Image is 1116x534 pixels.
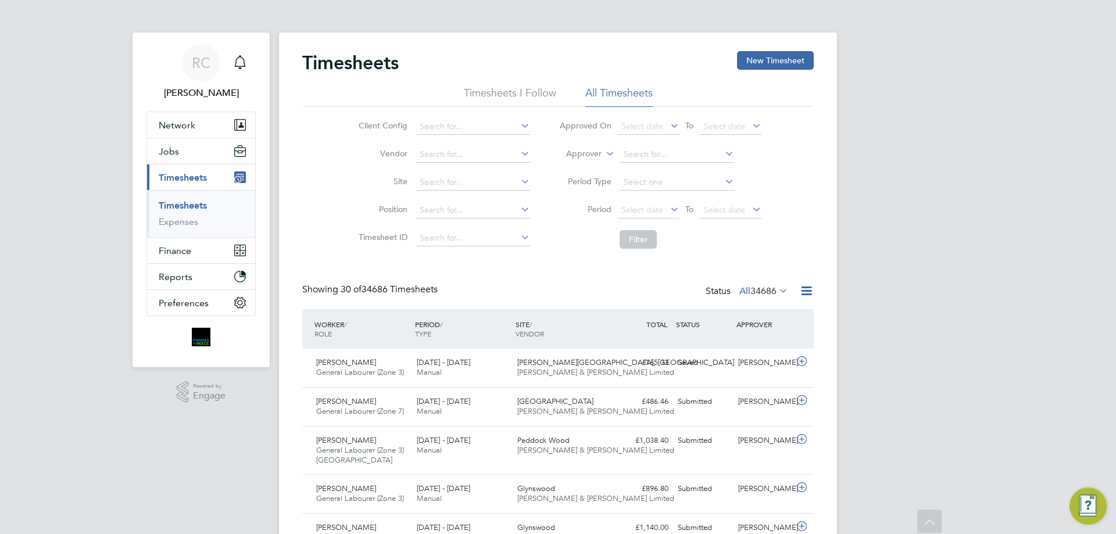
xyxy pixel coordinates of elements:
button: Preferences [147,290,255,316]
li: All Timesheets [585,86,653,107]
a: Expenses [159,216,198,227]
span: / [440,320,442,329]
span: Preferences [159,298,209,309]
span: Select date [621,121,663,131]
div: Submitted [673,431,734,450]
span: [DATE] - [DATE] [417,396,470,406]
span: [PERSON_NAME] [316,357,376,367]
span: [GEOGRAPHIC_DATA] [517,396,593,406]
span: [PERSON_NAME] & [PERSON_NAME] Limited [517,493,674,503]
span: Select date [703,205,745,215]
span: [DATE] - [DATE] [417,357,470,367]
input: Select one [620,174,734,191]
nav: Main navigation [133,33,270,367]
span: Select date [703,121,745,131]
span: [DATE] - [DATE] [417,483,470,493]
div: £486.46 [613,392,673,411]
div: [PERSON_NAME] [734,353,794,372]
button: Engage Resource Center [1069,488,1107,525]
span: TOTAL [646,320,667,329]
span: Robyn Clarke [146,86,256,100]
div: SITE [513,314,613,344]
span: Glynswood [517,522,555,532]
button: New Timesheet [737,51,814,70]
div: Showing [302,284,440,296]
span: / [530,320,532,329]
span: General Labourer (Zone 3) [316,367,404,377]
button: Timesheets [147,164,255,190]
div: [PERSON_NAME] [734,431,794,450]
span: TYPE [415,329,431,338]
a: RC[PERSON_NAME] [146,44,256,100]
div: Submitted [673,479,734,499]
span: Timesheets [159,172,207,183]
button: Filter [620,230,657,249]
input: Search for... [620,146,734,163]
span: [PERSON_NAME] [316,483,376,493]
li: Timesheets I Follow [464,86,556,107]
label: Approver [549,148,602,160]
span: Jobs [159,146,179,157]
div: Status [706,284,791,300]
div: PERIOD [412,314,513,344]
span: [PERSON_NAME][GEOGRAPHIC_DATA], [GEOGRAPHIC_DATA] [517,357,734,367]
label: Position [355,204,407,214]
span: VENDOR [516,329,544,338]
img: bromak-logo-retina.png [192,328,210,346]
span: Reports [159,271,192,282]
span: 34686 Timesheets [341,284,438,295]
span: Select date [621,205,663,215]
a: Timesheets [159,200,207,211]
input: Search for... [416,146,530,163]
span: [DATE] - [DATE] [417,522,470,532]
label: Vendor [355,148,407,159]
div: [PERSON_NAME] [734,392,794,411]
div: WORKER [312,314,412,344]
input: Search for... [416,174,530,191]
span: Manual [417,367,442,377]
label: Site [355,176,407,187]
span: Network [159,120,195,131]
span: [PERSON_NAME] & [PERSON_NAME] Limited [517,406,674,416]
span: [PERSON_NAME] [316,396,376,406]
label: Approved On [559,120,611,131]
span: RC [192,55,210,70]
span: [PERSON_NAME] & [PERSON_NAME] Limited [517,367,674,377]
span: Engage [193,391,226,401]
h2: Timesheets [302,51,399,74]
div: Saved [673,353,734,372]
span: Glynswood [517,483,555,493]
button: Network [147,112,255,138]
span: General Labourer (Zone 3) [GEOGRAPHIC_DATA] [316,445,404,465]
span: To [682,202,697,217]
span: 34686 [750,285,777,297]
span: Manual [417,445,442,455]
label: Period Type [559,176,611,187]
div: Timesheets [147,190,255,237]
span: [PERSON_NAME] & [PERSON_NAME] Limited [517,445,674,455]
span: [PERSON_NAME] [316,435,376,445]
span: Powered by [193,381,226,391]
span: General Labourer (Zone 3) [316,493,404,503]
label: Timesheet ID [355,232,407,242]
div: STATUS [673,314,734,335]
label: Period [559,204,611,214]
div: APPROVER [734,314,794,335]
label: Client Config [355,120,407,131]
span: Manual [417,406,442,416]
div: £165.33 [613,353,673,372]
div: Submitted [673,392,734,411]
div: [PERSON_NAME] [734,479,794,499]
span: [PERSON_NAME] [316,522,376,532]
input: Search for... [416,230,530,246]
button: Jobs [147,138,255,164]
span: Finance [159,245,191,256]
span: ROLE [314,329,332,338]
div: £1,038.40 [613,431,673,450]
a: Go to home page [146,328,256,346]
span: [DATE] - [DATE] [417,435,470,445]
span: To [682,118,697,133]
span: 30 of [341,284,362,295]
label: All [739,285,788,297]
span: Paddock Wood [517,435,570,445]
